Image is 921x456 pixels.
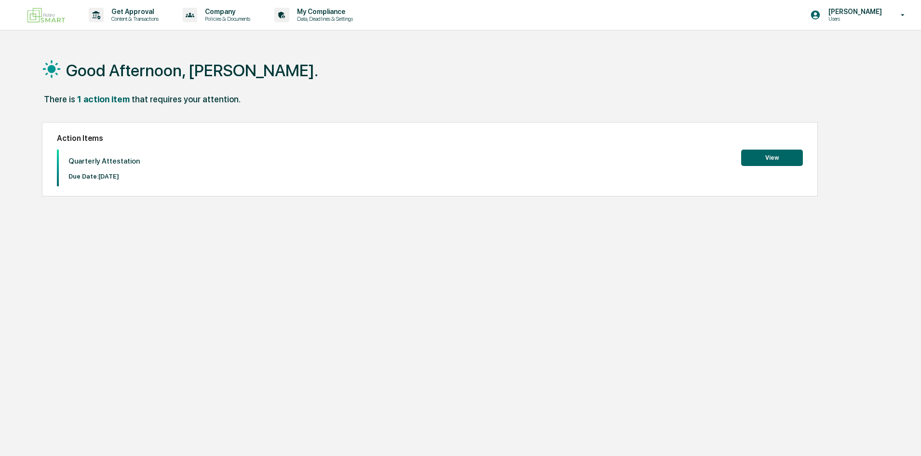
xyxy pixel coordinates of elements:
button: View [741,150,803,166]
p: Due Date: [DATE] [68,173,140,180]
p: Policies & Documents [197,15,255,22]
p: [PERSON_NAME] [821,8,887,15]
p: Content & Transactions [104,15,163,22]
img: logo [23,4,69,27]
p: Company [197,8,255,15]
a: View [741,152,803,162]
p: Data, Deadlines & Settings [289,15,358,22]
div: that requires your attention. [132,94,241,104]
p: Quarterly Attestation [68,157,140,166]
div: There is [44,94,75,104]
p: Users [821,15,887,22]
h2: Action Items [57,134,803,143]
p: My Compliance [289,8,358,15]
div: 1 action item [77,94,130,104]
p: Get Approval [104,8,163,15]
h1: Good Afternoon, [PERSON_NAME]. [66,61,318,80]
